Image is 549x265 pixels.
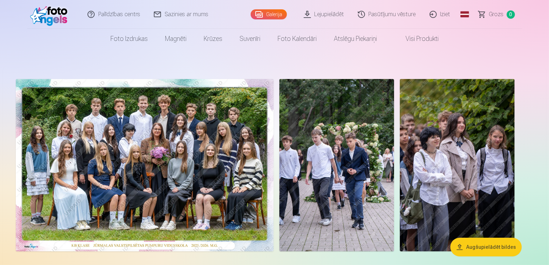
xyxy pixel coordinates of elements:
a: Krūzes [195,29,231,49]
a: Atslēgu piekariņi [325,29,385,49]
a: Suvenīri [231,29,269,49]
a: Magnēti [156,29,195,49]
img: /fa3 [30,3,71,26]
a: Galerija [251,9,287,19]
span: Grozs [489,10,504,19]
button: Augšupielādēt bildes [450,238,522,256]
span: 0 [507,10,515,19]
a: Foto kalendāri [269,29,325,49]
a: Foto izdrukas [102,29,156,49]
a: Visi produkti [385,29,447,49]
